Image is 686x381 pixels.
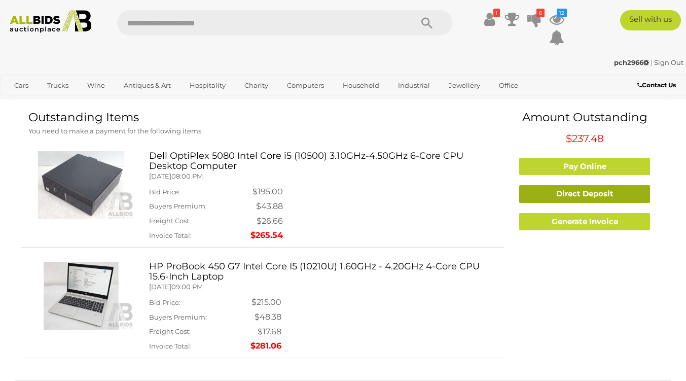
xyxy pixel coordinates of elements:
td: $43.88 [250,199,283,214]
h5: [DATE] [149,172,496,180]
h3: HP ProBook 450 G7 Intel Core I5 (10210U) 1.60GHz - 4.20GHz 4-Core CPU 15.6-Inch Laptop [149,262,496,282]
h1: Outstanding Items [28,111,496,124]
h3: Dell OptiPlex 5080 Intel Core i5 (10500) 3.10GHz-4.50GHz 6-Core CPU Desktop Computer [149,151,496,171]
td: Freight Cost: [149,325,250,339]
td: $265.54 [250,228,283,243]
a: Generate Invoice [519,213,650,231]
a: Trucks [41,77,75,94]
a: [GEOGRAPHIC_DATA] [47,94,132,111]
a: Sell with us [620,10,681,30]
a: Hospitality [183,77,232,94]
a: 6 [527,10,542,28]
td: Invoice Total: [149,339,250,354]
p: You need to make a payment for the following items [28,125,496,137]
a: Household [336,77,386,94]
i: 12 [557,9,567,17]
a: 12 [549,10,564,28]
td: $17.68 [250,325,281,339]
a: Wine [81,77,112,94]
td: Buyers Premium: [149,199,250,214]
a: Direct Deposit [519,185,650,203]
a: Contact Us [637,80,678,91]
a: Jewellery [442,77,487,94]
td: $195.00 [250,185,283,199]
td: Bid Price: [149,295,250,310]
i: 6 [536,9,545,17]
span: $237.48 [566,132,604,145]
a: Computers [280,77,331,94]
span: 09:00 PM [171,283,203,291]
a: Cars [8,77,35,94]
h1: Amount Outstanding [512,111,658,124]
td: Buyers Premium: [149,310,250,325]
b: Contact Us [637,81,676,89]
strong: pch2966 [614,58,649,66]
td: $215.00 [250,295,281,310]
td: $48.38 [250,310,281,325]
img: Allbids.com.au [5,10,96,33]
a: Industrial [391,77,437,94]
td: $281.06 [250,339,281,354]
td: Bid Price: [149,185,250,199]
a: Sign Out [654,58,683,66]
a: Antiques & Art [117,77,177,94]
a: Charity [238,77,275,94]
td: Invoice Total: [149,228,250,243]
h5: [DATE] [149,283,496,290]
td: Freight Cost: [149,214,250,229]
span: | [651,58,653,66]
a: Office [492,77,525,94]
td: $26.66 [250,214,283,229]
a: ! [482,10,497,28]
a: Pay Online [519,158,650,176]
button: Search [402,10,452,36]
a: pch2966 [614,58,651,66]
span: 08:00 PM [171,172,203,180]
i: ! [493,9,500,17]
a: Sports [8,94,42,111]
